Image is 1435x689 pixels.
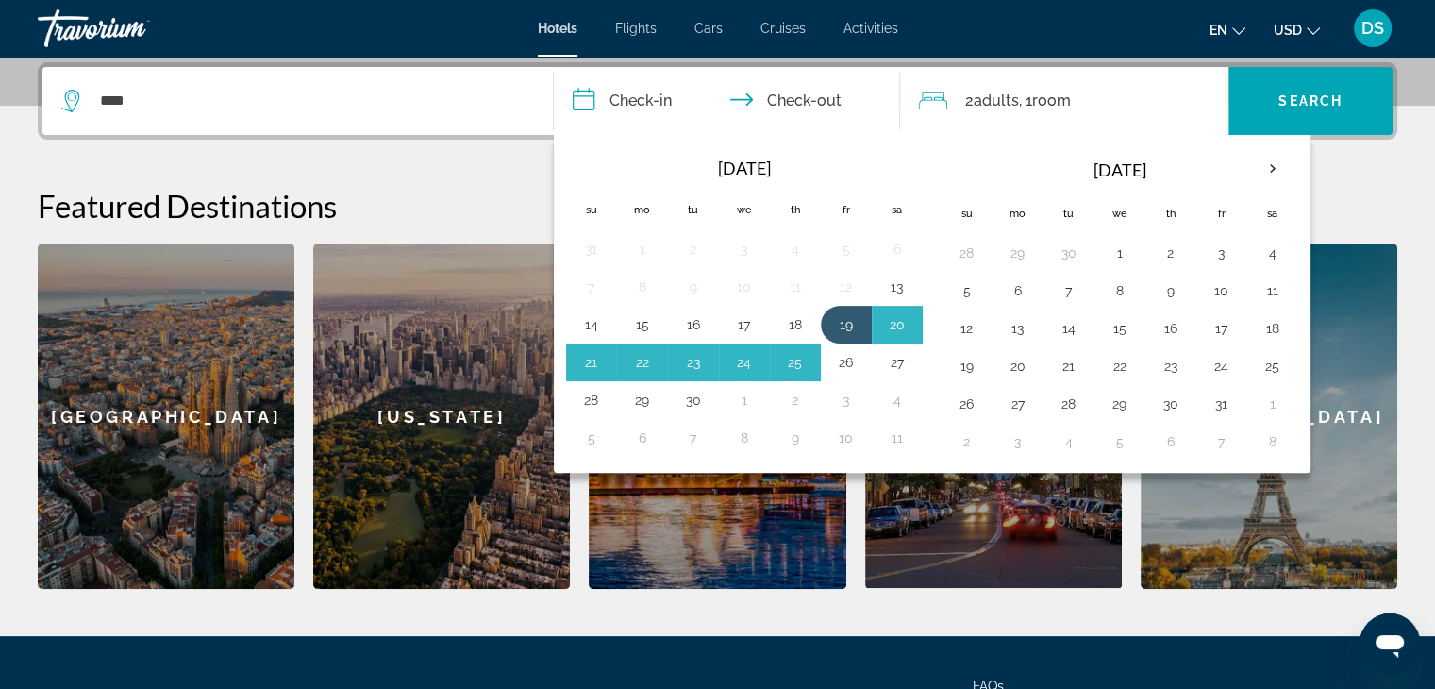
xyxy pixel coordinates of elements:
[38,187,1397,225] h2: Featured Destinations
[1258,277,1288,304] button: Day 11
[1054,353,1084,379] button: Day 21
[1003,429,1033,455] button: Day 3
[627,387,658,413] button: Day 29
[576,311,607,338] button: Day 14
[1105,391,1135,417] button: Day 29
[1361,19,1384,38] span: DS
[1003,353,1033,379] button: Day 20
[1228,67,1393,135] button: Search
[1031,92,1070,109] span: Room
[1207,277,1237,304] button: Day 10
[694,21,723,36] a: Cars
[831,387,861,413] button: Day 3
[678,274,709,300] button: Day 9
[831,274,861,300] button: Day 12
[576,425,607,451] button: Day 5
[964,88,1018,114] span: 2
[729,311,759,338] button: Day 17
[576,387,607,413] button: Day 28
[678,349,709,376] button: Day 23
[729,236,759,262] button: Day 3
[1003,277,1033,304] button: Day 6
[1207,353,1237,379] button: Day 24
[1105,353,1135,379] button: Day 22
[952,240,982,266] button: Day 28
[831,236,861,262] button: Day 5
[617,147,872,189] th: [DATE]
[1156,391,1186,417] button: Day 30
[1258,391,1288,417] button: Day 1
[1003,315,1033,342] button: Day 13
[900,67,1228,135] button: Travelers: 2 adults, 0 children
[1258,240,1288,266] button: Day 4
[1054,391,1084,417] button: Day 28
[729,425,759,451] button: Day 8
[678,387,709,413] button: Day 30
[1156,353,1186,379] button: Day 23
[952,429,982,455] button: Day 2
[1105,315,1135,342] button: Day 15
[627,311,658,338] button: Day 15
[1348,8,1397,48] button: User Menu
[1018,88,1070,114] span: , 1
[538,21,577,36] span: Hotels
[576,349,607,376] button: Day 21
[780,387,810,413] button: Day 2
[882,274,912,300] button: Day 13
[1156,240,1186,266] button: Day 2
[780,425,810,451] button: Day 9
[780,311,810,338] button: Day 18
[882,236,912,262] button: Day 6
[1258,429,1288,455] button: Day 8
[1105,429,1135,455] button: Day 5
[843,21,898,36] a: Activities
[780,236,810,262] button: Day 4
[729,387,759,413] button: Day 1
[678,425,709,451] button: Day 7
[678,236,709,262] button: Day 2
[973,92,1018,109] span: Adults
[1054,429,1084,455] button: Day 4
[993,147,1247,193] th: [DATE]
[1105,277,1135,304] button: Day 8
[952,277,982,304] button: Day 5
[1156,315,1186,342] button: Day 16
[1210,23,1227,38] span: en
[38,244,294,589] a: [GEOGRAPHIC_DATA]
[882,387,912,413] button: Day 4
[952,353,982,379] button: Day 19
[760,21,806,36] a: Cruises
[831,425,861,451] button: Day 10
[1003,391,1033,417] button: Day 27
[1274,23,1302,38] span: USD
[313,244,570,589] a: [US_STATE]
[576,236,607,262] button: Day 31
[615,21,657,36] a: Flights
[729,349,759,376] button: Day 24
[42,67,1393,135] div: Search widget
[678,311,709,338] button: Day 16
[627,349,658,376] button: Day 22
[882,311,912,338] button: Day 20
[627,274,658,300] button: Day 8
[1207,391,1237,417] button: Day 31
[780,274,810,300] button: Day 11
[1054,277,1084,304] button: Day 7
[1156,429,1186,455] button: Day 6
[729,274,759,300] button: Day 10
[627,236,658,262] button: Day 1
[576,274,607,300] button: Day 7
[1207,429,1237,455] button: Day 7
[1210,16,1245,43] button: Change language
[952,315,982,342] button: Day 12
[831,349,861,376] button: Day 26
[952,391,982,417] button: Day 26
[1258,315,1288,342] button: Day 18
[1258,353,1288,379] button: Day 25
[882,425,912,451] button: Day 11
